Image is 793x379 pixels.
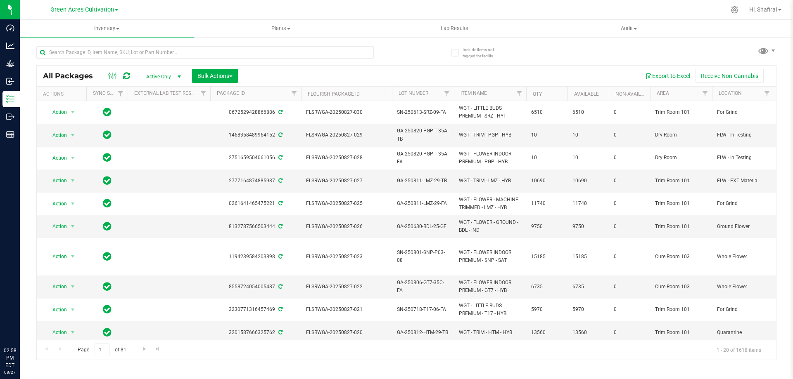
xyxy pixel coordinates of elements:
a: Filter [698,87,712,101]
a: Flourish Package ID [308,91,360,97]
a: Qty [533,91,542,97]
span: Quarantine [717,329,769,337]
span: select [68,327,78,338]
span: FLSRWGA-20250827-029 [306,131,387,139]
p: 08/27 [4,369,16,375]
span: select [68,304,78,315]
div: 0672529428866886 [209,108,302,116]
span: 0 [614,108,645,116]
inline-svg: Analytics [6,42,14,50]
span: 1 - 20 of 1618 items [710,344,768,356]
span: GA-250811-LMZ-29-TB [397,177,449,185]
span: 11740 [531,200,563,207]
a: Item Name [461,90,487,96]
div: 3201587666325762 [209,329,302,337]
span: Lab Results [430,25,480,32]
span: Dry Room [655,154,707,162]
span: 5970 [531,306,563,313]
span: For Grind [717,306,769,313]
span: 6735 [572,283,604,291]
div: 8558724054005487 [209,283,302,291]
span: In Sync [103,106,112,118]
span: FLSRWGA-20250827-027 [306,177,387,185]
span: In Sync [103,198,112,209]
a: Filter [440,87,454,101]
span: select [68,221,78,232]
a: Package ID [217,90,245,96]
span: Trim Room 101 [655,177,707,185]
span: 9750 [572,223,604,231]
span: 5970 [572,306,604,313]
span: WGT - TRIM - LMZ - HYB [459,177,521,185]
span: Action [45,175,67,186]
span: Inventory [20,25,194,32]
span: Sync from Compliance System [277,155,283,160]
span: For Grind [717,108,769,116]
span: Sync from Compliance System [277,284,283,290]
span: FLSRWGA-20250827-023 [306,253,387,261]
span: 10690 [531,177,563,185]
span: WGT - FLOWER INDOOR PREMIUM - PGP - HYB [459,150,521,166]
span: FLSRWGA-20250827-020 [306,329,387,337]
span: Trim Room 101 [655,108,707,116]
span: Sync from Compliance System [277,132,283,138]
button: Export to Excel [640,69,696,83]
span: Trim Room 101 [655,223,707,231]
span: GA-250811-LMZ-29-FA [397,200,449,207]
span: 6510 [531,108,563,116]
span: Audit [542,25,715,32]
span: 0 [614,131,645,139]
span: Action [45,129,67,141]
a: Non-Available [615,91,652,97]
a: External Lab Test Result [134,90,199,96]
a: Area [657,90,669,96]
a: Inventory [20,20,194,37]
span: FLSRWGA-20250827-025 [306,200,387,207]
span: WGT - FLOWER INDOOR PREMIUM - SNP - SAT [459,249,521,264]
span: WGT - LITTLE BUDS PREMIUM - T17 - HYB [459,302,521,318]
span: WGT - TRIM - PGP - HYB [459,131,521,139]
span: GA-250820-PGP-T-35A-TB [397,127,449,143]
span: 0 [614,283,645,291]
span: Sync from Compliance System [277,200,283,206]
div: 0261641465475221 [209,200,302,207]
div: Actions [43,91,83,97]
span: FLW - EXT Material [717,177,769,185]
a: Plants [194,20,368,37]
span: Trim Room 101 [655,329,707,337]
span: Ground Flower [717,223,769,231]
span: GA-250630-BDL-25-GF [397,223,449,231]
span: Cure Room 103 [655,253,707,261]
button: Receive Non-Cannabis [696,69,764,83]
span: WGT - TRIM - HTM - HYB [459,329,521,337]
a: Lot Number [399,90,428,96]
span: Whole Flower [717,283,769,291]
span: 6510 [572,108,604,116]
span: Action [45,281,67,292]
input: Search Package ID, Item Name, SKU, Lot or Part Number... [36,46,374,59]
a: Filter [287,87,301,101]
span: Include items not tagged for facility [463,47,504,59]
span: In Sync [103,327,112,338]
span: GA-250812-HTM-29-TB [397,329,449,337]
iframe: Resource center [8,313,33,338]
span: Plants [194,25,367,32]
span: SN-250718-T17-06-FA [397,306,449,313]
span: Cure Room 103 [655,283,707,291]
div: 2777164874885937 [209,177,302,185]
span: In Sync [103,221,112,232]
span: In Sync [103,129,112,141]
a: Sync Status [93,90,125,96]
span: Action [45,198,67,210]
span: FLSRWGA-20250827-026 [306,223,387,231]
span: GA-250820-PGP-T-35A-FA [397,150,449,166]
inline-svg: Grow [6,59,14,68]
inline-svg: Outbound [6,113,14,121]
div: 1194239584203898 [209,253,302,261]
input: 1 [95,344,109,356]
a: Lab Results [368,20,541,37]
span: Action [45,152,67,164]
span: 0 [614,253,645,261]
span: Action [45,106,67,118]
a: Filter [197,87,210,101]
